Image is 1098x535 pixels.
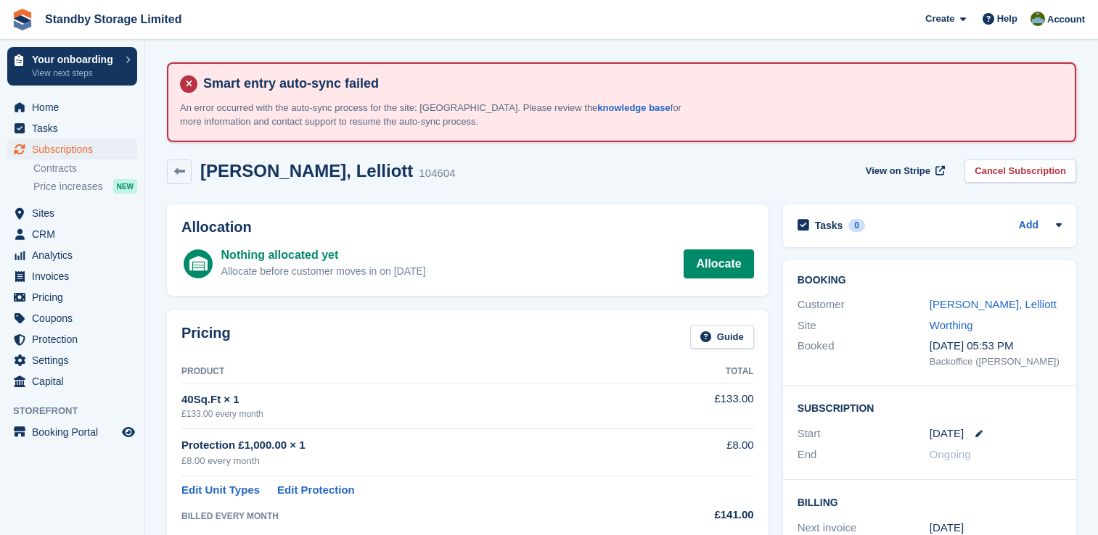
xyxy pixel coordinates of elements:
[120,423,137,441] a: Preview store
[7,329,137,349] a: menu
[113,179,137,194] div: NEW
[964,159,1076,183] a: Cancel Subscription
[930,298,1057,310] a: [PERSON_NAME], Lelliott
[648,383,754,428] td: £133.00
[930,338,1062,354] div: [DATE] 05:53 PM
[997,12,1017,26] span: Help
[33,180,103,194] span: Price increases
[32,203,119,223] span: Sites
[798,338,930,368] div: Booked
[1019,217,1038,234] a: Add
[798,275,1062,286] h2: Booking
[32,422,119,442] span: Booking Portal
[277,482,355,499] a: Edit Protection
[181,437,648,454] div: Protection £1,000.00 × 1
[32,97,119,117] span: Home
[181,391,648,408] div: 40Sq.Ft × 1
[930,426,964,442] time: 2025-09-01 00:00:00 UTC
[32,224,119,244] span: CRM
[860,159,948,183] a: View on Stripe
[7,203,137,223] a: menu
[419,165,455,182] div: 104604
[200,161,413,181] h2: [PERSON_NAME], Lelliott
[7,224,137,244] a: menu
[181,360,648,383] th: Product
[1031,12,1045,26] img: Aaron Winter
[32,245,119,265] span: Analytics
[690,325,754,349] a: Guide
[32,139,119,159] span: Subscriptions
[648,507,754,523] div: £141.00
[798,318,930,334] div: Site
[7,47,137,86] a: Your onboarding View next steps
[32,308,119,328] span: Coupons
[597,102,670,113] a: knowledge base
[648,429,754,476] td: £8.00
[684,249,753,278] a: Allocate
[930,319,973,331] a: Worthing
[181,219,754,236] h2: Allocation
[930,354,1062,369] div: Backoffice ([PERSON_NAME])
[798,426,930,442] div: Start
[221,264,426,279] div: Allocate before customer moves in on [DATE]
[7,245,137,265] a: menu
[13,404,144,418] span: Storefront
[7,139,137,159] a: menu
[7,350,137,370] a: menu
[39,7,187,31] a: Standby Storage Limited
[798,447,930,463] div: End
[32,287,119,307] span: Pricing
[7,118,137,138] a: menu
[815,219,843,232] h2: Tasks
[866,164,930,178] span: View on Stripe
[33,178,137,194] a: Price increases NEW
[925,12,954,26] span: Create
[7,266,137,286] a: menu
[7,422,137,442] a: menu
[32,67,118,80] p: View next steps
[181,482,260,499] a: Edit Unit Types
[1047,12,1085,27] span: Account
[648,360,754,383] th: Total
[181,454,648,468] div: £8.00 every month
[930,448,971,460] span: Ongoing
[32,54,118,65] p: Your onboarding
[181,407,648,420] div: £133.00 every month
[180,101,688,129] p: An error occurred with the auto-sync process for the site: [GEOGRAPHIC_DATA]. Please review the f...
[181,325,231,349] h2: Pricing
[32,371,119,391] span: Capital
[181,510,648,523] div: BILLED EVERY MONTH
[32,350,119,370] span: Settings
[197,75,1063,92] h4: Smart entry auto-sync failed
[798,400,1062,415] h2: Subscription
[7,371,137,391] a: menu
[7,308,137,328] a: menu
[32,118,119,138] span: Tasks
[12,9,33,30] img: stora-icon-8386f47178a22dfd0bd8f6a31ec36ba5ce8667c1dd55bd0f319d3a0aa187defe.svg
[32,266,119,286] span: Invoices
[798,494,1062,509] h2: Billing
[33,162,137,175] a: Contracts
[798,296,930,313] div: Customer
[848,219,865,232] div: 0
[32,329,119,349] span: Protection
[7,287,137,307] a: menu
[221,246,426,264] div: Nothing allocated yet
[7,97,137,117] a: menu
